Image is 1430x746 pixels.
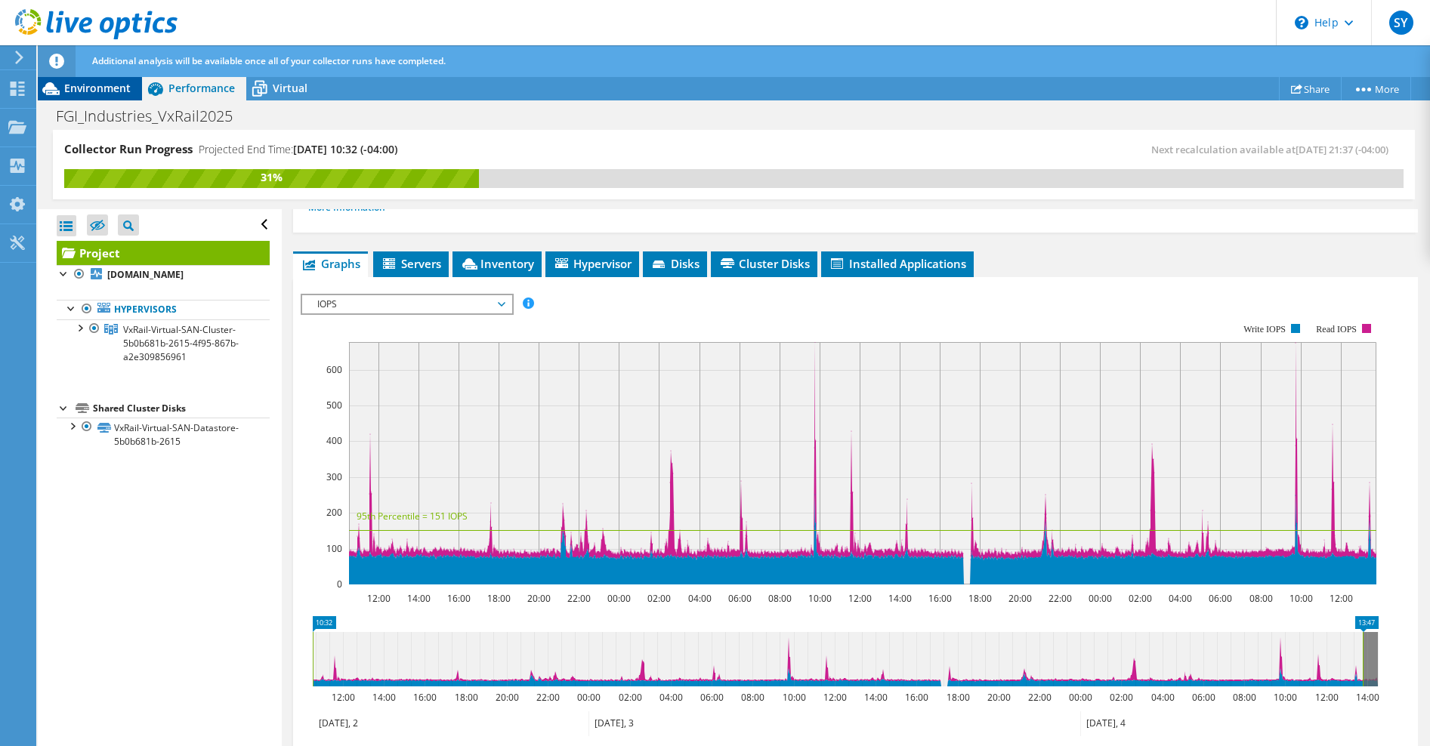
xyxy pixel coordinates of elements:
span: Installed Applications [829,256,966,271]
span: Disks [650,256,700,271]
text: 20:00 [987,691,1010,704]
text: 02:00 [647,592,670,605]
text: 14:00 [1355,691,1379,704]
text: 06:00 [1208,592,1231,605]
text: 02:00 [618,691,641,704]
a: Hypervisors [57,300,270,319]
text: 18:00 [968,592,991,605]
text: 18:00 [454,691,477,704]
text: 20:00 [1008,592,1031,605]
span: [DATE] 10:32 (-04:00) [293,142,397,156]
text: 08:00 [740,691,764,704]
text: 04:00 [1168,592,1191,605]
text: 02:00 [1128,592,1151,605]
text: 12:00 [331,691,354,704]
a: More [1341,77,1411,100]
span: Inventory [460,256,534,271]
text: 14:00 [863,691,887,704]
text: 400 [326,434,342,447]
svg: \n [1295,16,1308,29]
text: 14:00 [372,691,395,704]
text: 08:00 [768,592,791,605]
text: 02:00 [1109,691,1132,704]
text: 16:00 [904,691,928,704]
text: 500 [326,399,342,412]
span: Servers [381,256,441,271]
text: 22:00 [1027,691,1051,704]
text: 00:00 [1068,691,1092,704]
text: 18:00 [946,691,969,704]
h4: Projected End Time: [199,141,397,158]
text: 00:00 [607,592,630,605]
text: 00:00 [576,691,600,704]
text: 20:00 [527,592,550,605]
text: 22:00 [1048,592,1071,605]
text: 16:00 [412,691,436,704]
text: 20:00 [495,691,518,704]
text: 10:00 [808,592,831,605]
text: 16:00 [928,592,951,605]
text: Read IOPS [1316,324,1357,334]
text: 18:00 [486,592,510,605]
text: Write IOPS [1243,324,1286,334]
text: 14:00 [406,592,430,605]
a: Project [57,241,270,265]
span: Additional analysis will be available once all of your collector runs have completed. [92,54,446,67]
text: 10:00 [782,691,805,704]
text: 06:00 [700,691,723,704]
text: 06:00 [727,592,751,605]
text: 12:00 [366,592,390,605]
text: 22:00 [567,592,590,605]
text: 95th Percentile = 151 IOPS [357,510,468,523]
text: 12:00 [1314,691,1338,704]
span: Cluster Disks [718,256,810,271]
span: Virtual [273,81,307,95]
span: SY [1389,11,1413,35]
span: Graphs [301,256,360,271]
text: 14:00 [888,592,911,605]
span: IOPS [310,295,504,313]
text: 04:00 [687,592,711,605]
text: 16:00 [446,592,470,605]
text: 06:00 [1191,691,1215,704]
text: 12:00 [848,592,871,605]
text: 0 [337,578,342,590]
text: 10:00 [1273,691,1296,704]
span: VxRail-Virtual-SAN-Cluster-5b0b681b-2615-4f95-867b-a2e309856961 [123,323,239,363]
div: 31% [64,169,479,186]
text: 12:00 [1329,592,1352,605]
text: 100 [326,542,342,555]
text: 04:00 [1150,691,1174,704]
a: Share [1279,77,1342,100]
text: 12:00 [823,691,846,704]
div: Shared Cluster Disks [93,399,270,418]
span: Performance [168,81,235,95]
text: 600 [326,363,342,376]
b: [DOMAIN_NAME] [107,268,184,281]
text: 08:00 [1249,592,1272,605]
text: 22:00 [536,691,559,704]
text: 00:00 [1088,592,1111,605]
a: VxRail-Virtual-SAN-Datastore-5b0b681b-2615 [57,418,270,451]
text: 300 [326,470,342,483]
text: 10:00 [1289,592,1312,605]
span: [DATE] 21:37 (-04:00) [1296,143,1388,156]
a: VxRail-Virtual-SAN-Cluster-5b0b681b-2615-4f95-867b-a2e309856961 [57,319,270,366]
text: 04:00 [659,691,682,704]
a: [DOMAIN_NAME] [57,265,270,285]
h1: FGI_Industries_VxRail2025 [49,108,256,125]
text: 08:00 [1232,691,1255,704]
text: 200 [326,506,342,519]
a: More Information [308,201,397,214]
span: Next recalculation available at [1151,143,1396,156]
span: Hypervisor [553,256,632,271]
span: Environment [64,81,131,95]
